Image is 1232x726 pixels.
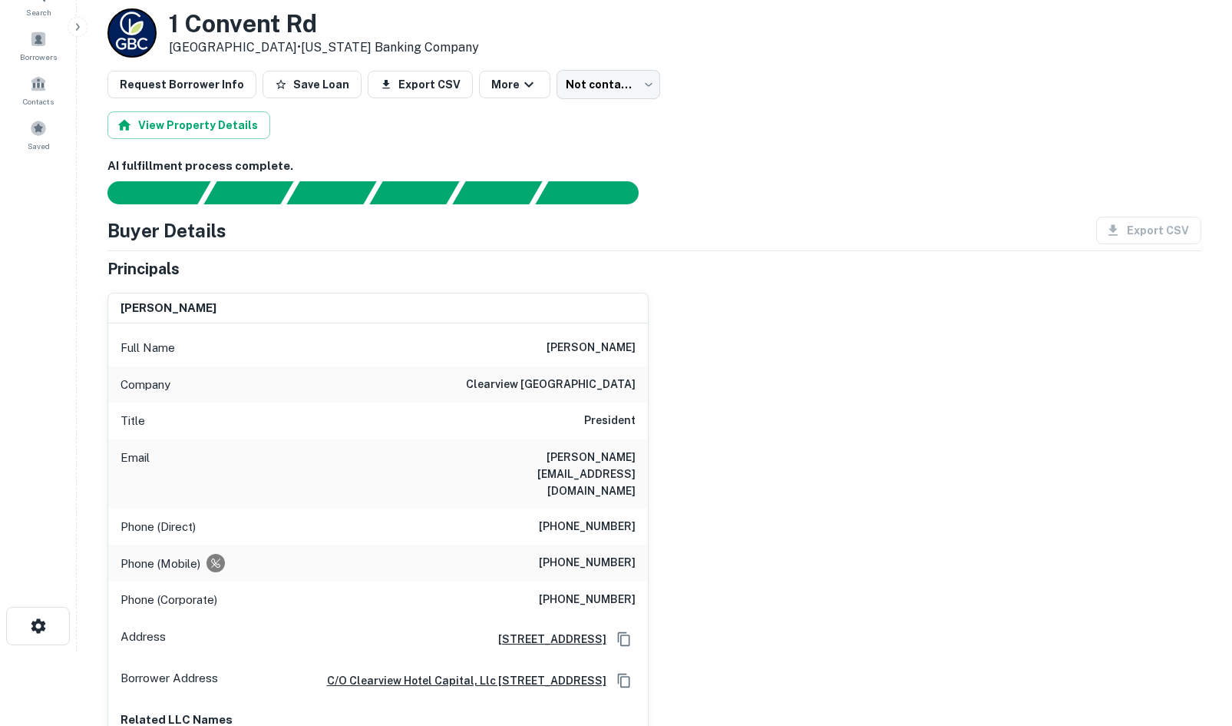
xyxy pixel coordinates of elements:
iframe: Chat Widget [1155,603,1232,677]
button: Save Loan [263,71,362,98]
a: c/o clearview hotel capital, llc [STREET_ADDRESS] [315,672,606,689]
p: Title [121,412,145,430]
h6: AI fulfillment process complete. [107,157,1201,175]
div: Not contacted [557,70,660,99]
div: Your request is received and processing... [203,181,293,204]
h6: [PHONE_NUMBER] [539,591,636,609]
span: Contacts [23,95,54,108]
div: AI fulfillment process complete. [536,181,657,204]
button: View Property Details [107,111,270,139]
p: Phone (Mobile) [121,555,200,573]
h6: [PERSON_NAME] [121,300,216,317]
h6: clearview [GEOGRAPHIC_DATA] [466,376,636,394]
button: Copy Address [613,669,636,692]
span: Borrowers [20,51,57,63]
h6: [PHONE_NUMBER] [539,554,636,572]
h6: [PERSON_NAME][EMAIL_ADDRESS][DOMAIN_NAME] [451,449,636,499]
p: Email [121,449,150,499]
a: [US_STATE] Banking Company [301,40,479,55]
button: Request Borrower Info [107,71,256,98]
h6: [PERSON_NAME] [547,339,636,357]
h5: Principals [107,257,180,280]
a: [STREET_ADDRESS] [486,631,606,648]
p: Company [121,376,170,394]
p: Phone (Direct) [121,518,196,536]
a: Contacts [5,69,72,111]
p: Borrower Address [121,669,218,692]
button: Export CSV [368,71,473,98]
button: Copy Address [613,628,636,651]
a: Borrowers [5,25,72,66]
div: Sending borrower request to AI... [89,181,204,204]
p: Address [121,628,166,651]
span: Search [26,6,51,18]
h6: [PHONE_NUMBER] [539,518,636,536]
p: [GEOGRAPHIC_DATA] • [169,38,479,57]
a: Saved [5,114,72,155]
p: Phone (Corporate) [121,591,217,609]
h4: Buyer Details [107,217,226,244]
div: Principals found, still searching for contact information. This may take time... [452,181,542,204]
div: Documents found, AI parsing details... [286,181,376,204]
div: Principals found, AI now looking for contact information... [369,181,459,204]
button: More [479,71,550,98]
p: Full Name [121,339,175,357]
h6: President [584,412,636,430]
h3: 1 Convent Rd [169,9,479,38]
div: Requests to not be contacted at this number [206,554,225,572]
span: Saved [28,140,50,152]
